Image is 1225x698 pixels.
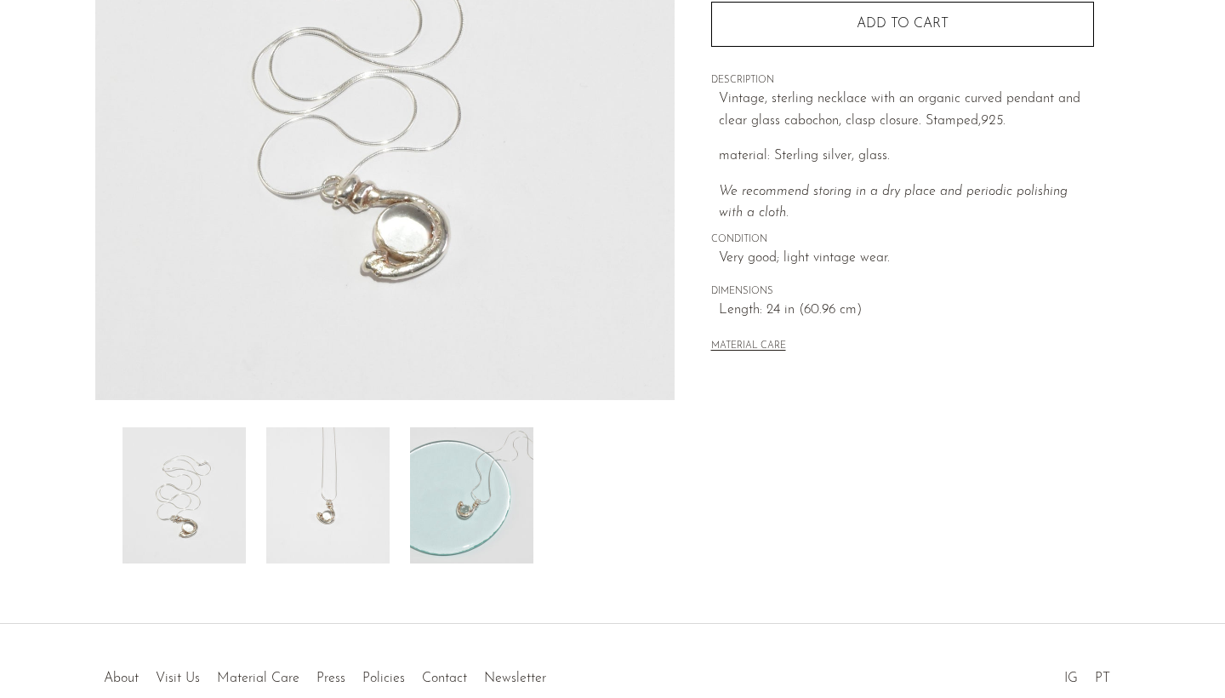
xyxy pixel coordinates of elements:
[711,284,1094,300] span: DIMENSIONS
[316,672,345,685] a: Press
[410,427,533,564] img: Glass Cabochon Pendant Necklace
[217,672,299,685] a: Material Care
[719,146,1094,168] p: material: Sterling silver, glass.
[422,672,467,685] a: Contact
[104,672,139,685] a: About
[266,427,390,564] img: Glass Cabochon Pendant Necklace
[1056,658,1119,690] ul: Social Medias
[719,89,1094,132] p: Vintage, sterling necklace with an organic curved pendant and clear glass cabochon, clasp closure...
[711,2,1094,46] button: Add to cart
[981,114,1006,128] em: 925.
[122,427,246,564] img: Glass Cabochon Pendant Necklace
[711,73,1094,89] span: DESCRIPTION
[711,340,786,353] button: MATERIAL CARE
[719,300,1094,322] span: Length: 24 in (60.96 cm)
[1095,672,1110,685] a: PT
[1064,672,1078,685] a: IG
[711,232,1094,248] span: CONDITION
[719,248,1094,270] span: Very good; light vintage wear.
[362,672,405,685] a: Policies
[857,17,949,31] span: Add to cart
[95,658,555,690] ul: Quick links
[719,185,1068,220] i: We recommend storing in a dry place and periodic polishing with a cloth.
[156,672,200,685] a: Visit Us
